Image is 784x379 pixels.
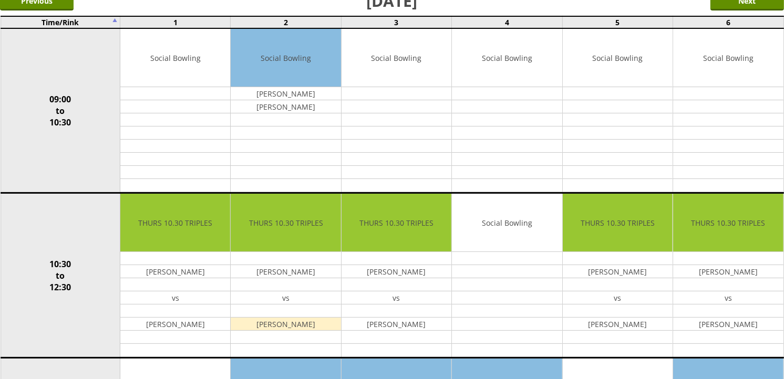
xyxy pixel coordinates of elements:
td: Social Bowling [452,29,562,87]
td: 3 [341,16,451,28]
td: [PERSON_NAME] [231,318,341,331]
td: vs [563,291,673,304]
td: 6 [673,16,783,28]
td: Time/Rink [1,16,120,28]
td: vs [342,291,451,304]
td: vs [120,291,230,304]
td: [PERSON_NAME] [231,265,341,278]
td: Social Bowling [452,194,562,252]
td: [PERSON_NAME] [563,265,673,278]
td: 5 [562,16,673,28]
td: 10:30 to 12:30 [1,193,120,358]
td: [PERSON_NAME] [120,265,230,278]
td: [PERSON_NAME] [673,265,783,278]
td: Social Bowling [563,29,673,87]
td: 2 [231,16,341,28]
td: Social Bowling [120,29,230,87]
td: THURS 10.30 TRIPLES [342,194,451,252]
td: THURS 10.30 TRIPLES [563,194,673,252]
td: Social Bowling [342,29,451,87]
td: vs [231,291,341,304]
td: THURS 10.30 TRIPLES [673,194,783,252]
td: THURS 10.30 TRIPLES [231,194,341,252]
td: Social Bowling [673,29,783,87]
td: [PERSON_NAME] [342,265,451,278]
td: Social Bowling [231,29,341,87]
td: [PERSON_NAME] [231,87,341,100]
td: THURS 10.30 TRIPLES [120,194,230,252]
td: 1 [120,16,231,28]
td: [PERSON_NAME] [342,318,451,331]
td: [PERSON_NAME] [120,318,230,331]
td: [PERSON_NAME] [231,100,341,113]
td: [PERSON_NAME] [563,318,673,331]
td: 09:00 to 10:30 [1,28,120,193]
td: vs [673,291,783,304]
td: [PERSON_NAME] [673,318,783,331]
td: 4 [452,16,562,28]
